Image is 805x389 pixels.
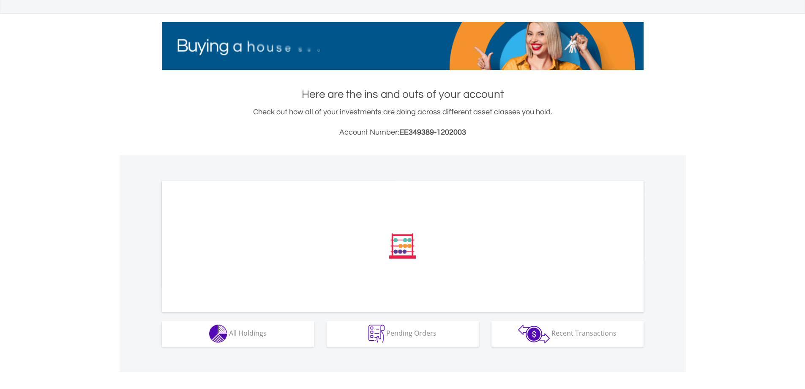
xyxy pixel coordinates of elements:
[162,321,314,347] button: All Holdings
[399,128,466,136] span: EE349389-1202003
[162,22,644,70] img: EasyMortage Promotion Banner
[229,328,267,338] span: All Holdings
[162,106,644,138] div: Check out how all of your investments are doing across different asset classes you hold.
[386,328,437,338] span: Pending Orders
[491,321,644,347] button: Recent Transactions
[327,321,479,347] button: Pending Orders
[368,325,385,343] img: pending_instructions-wht.png
[162,127,644,138] h3: Account Number:
[209,325,227,343] img: holdings-wht.png
[551,328,617,338] span: Recent Transactions
[518,325,550,343] img: transactions-zar-wht.png
[162,87,644,102] h1: Here are the ins and outs of your account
